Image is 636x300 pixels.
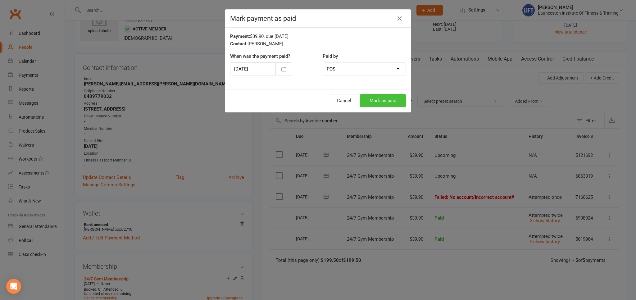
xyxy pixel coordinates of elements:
[230,15,406,22] h4: Mark payment as paid
[230,33,406,40] div: $39.90, due [DATE]
[230,52,290,60] label: When was the payment paid?
[230,40,406,48] div: [PERSON_NAME]
[395,14,405,24] button: Close
[6,279,21,294] div: Open Intercom Messenger
[330,94,358,107] button: Cancel
[360,94,406,107] button: Mark as paid
[230,34,250,39] strong: Payment:
[230,41,248,47] strong: Contact:
[323,52,338,60] label: Paid by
